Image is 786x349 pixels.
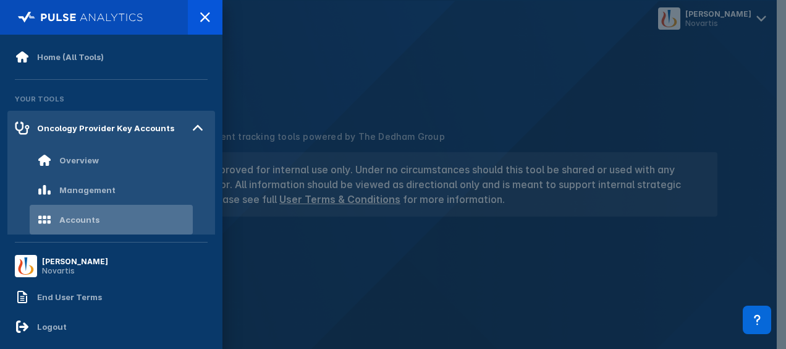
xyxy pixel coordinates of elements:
img: pulse-logo-full-white.svg [18,9,143,26]
div: Management [59,185,116,195]
a: Overview [7,145,215,175]
div: Your Tools [7,87,215,111]
a: End User Terms [7,282,215,312]
div: Contact Support [743,306,771,334]
img: menu button [17,257,35,275]
div: Logout [37,322,67,332]
a: Home (All Tools) [7,42,215,72]
div: Overview [59,155,99,165]
div: End User Terms [37,292,102,302]
div: Oncology Provider Key Accounts [37,123,174,133]
div: Accounts [59,215,99,225]
div: [PERSON_NAME] [42,257,108,266]
div: Home (All Tools) [37,52,104,62]
div: Novartis [42,266,108,275]
a: Accounts [7,205,215,235]
a: Management [7,175,215,205]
